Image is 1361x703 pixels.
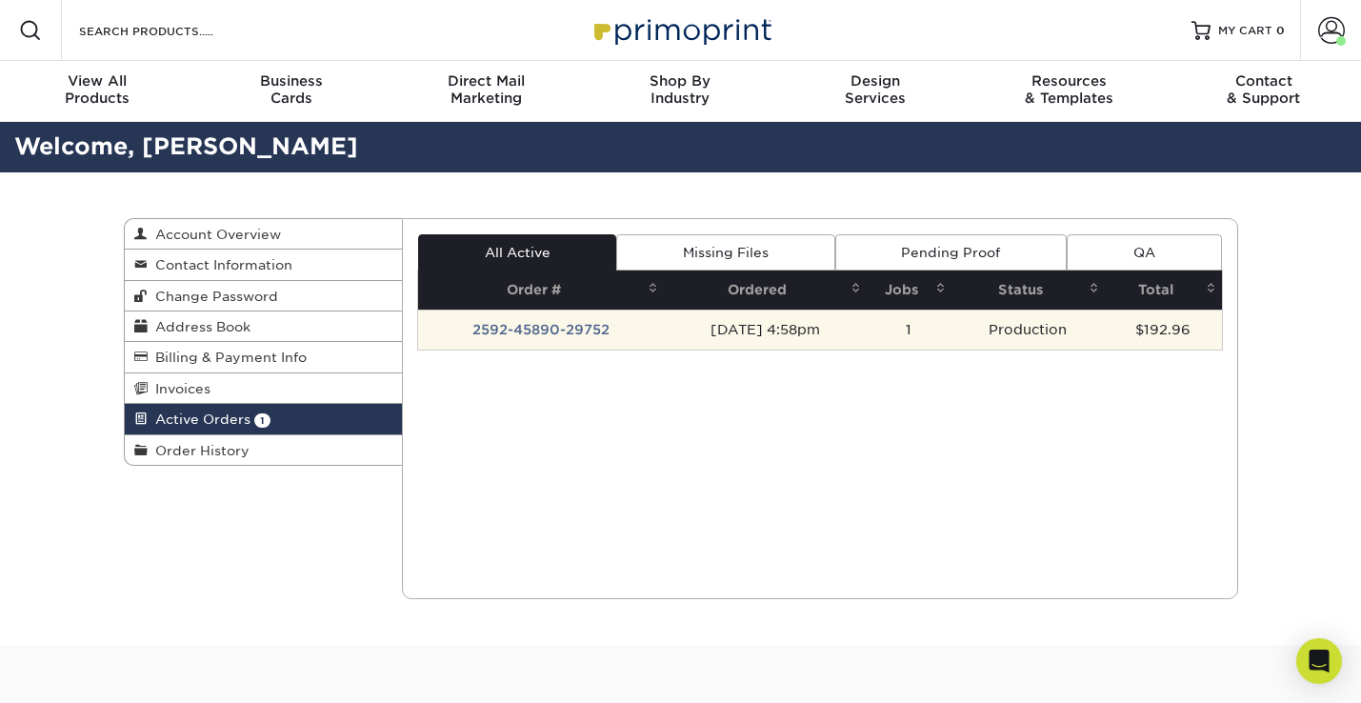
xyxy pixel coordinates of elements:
[1167,61,1361,122] a: Contact& Support
[1218,23,1272,39] span: MY CART
[583,72,777,90] span: Shop By
[125,342,403,372] a: Billing & Payment Info
[1167,72,1361,107] div: & Support
[194,72,389,90] span: Business
[389,61,583,122] a: Direct MailMarketing
[194,61,389,122] a: BusinessCards
[194,72,389,107] div: Cards
[778,61,972,122] a: DesignServices
[1067,234,1221,271] a: QA
[835,234,1067,271] a: Pending Proof
[664,271,866,310] th: Ordered
[972,72,1167,107] div: & Templates
[951,271,1105,310] th: Status
[125,250,403,280] a: Contact Information
[418,310,664,350] td: 2592-45890-29752
[972,61,1167,122] a: Resources& Templates
[778,72,972,107] div: Services
[1276,24,1285,37] span: 0
[125,311,403,342] a: Address Book
[125,219,403,250] a: Account Overview
[148,289,278,304] span: Change Password
[389,72,583,107] div: Marketing
[254,413,270,428] span: 1
[148,319,250,334] span: Address Book
[148,227,281,242] span: Account Overview
[616,234,834,271] a: Missing Files
[125,404,403,434] a: Active Orders 1
[148,381,210,396] span: Invoices
[1105,310,1222,350] td: $192.96
[125,373,403,404] a: Invoices
[148,350,307,365] span: Billing & Payment Info
[583,61,777,122] a: Shop ByIndustry
[583,72,777,107] div: Industry
[148,443,250,458] span: Order History
[125,281,403,311] a: Change Password
[867,310,952,350] td: 1
[951,310,1105,350] td: Production
[1296,638,1342,684] div: Open Intercom Messenger
[972,72,1167,90] span: Resources
[148,257,292,272] span: Contact Information
[418,234,616,271] a: All Active
[389,72,583,90] span: Direct Mail
[418,271,664,310] th: Order #
[77,19,263,42] input: SEARCH PRODUCTS.....
[148,412,250,427] span: Active Orders
[586,10,776,50] img: Primoprint
[867,271,952,310] th: Jobs
[664,310,866,350] td: [DATE] 4:58pm
[1167,72,1361,90] span: Contact
[778,72,972,90] span: Design
[125,435,403,465] a: Order History
[1105,271,1222,310] th: Total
